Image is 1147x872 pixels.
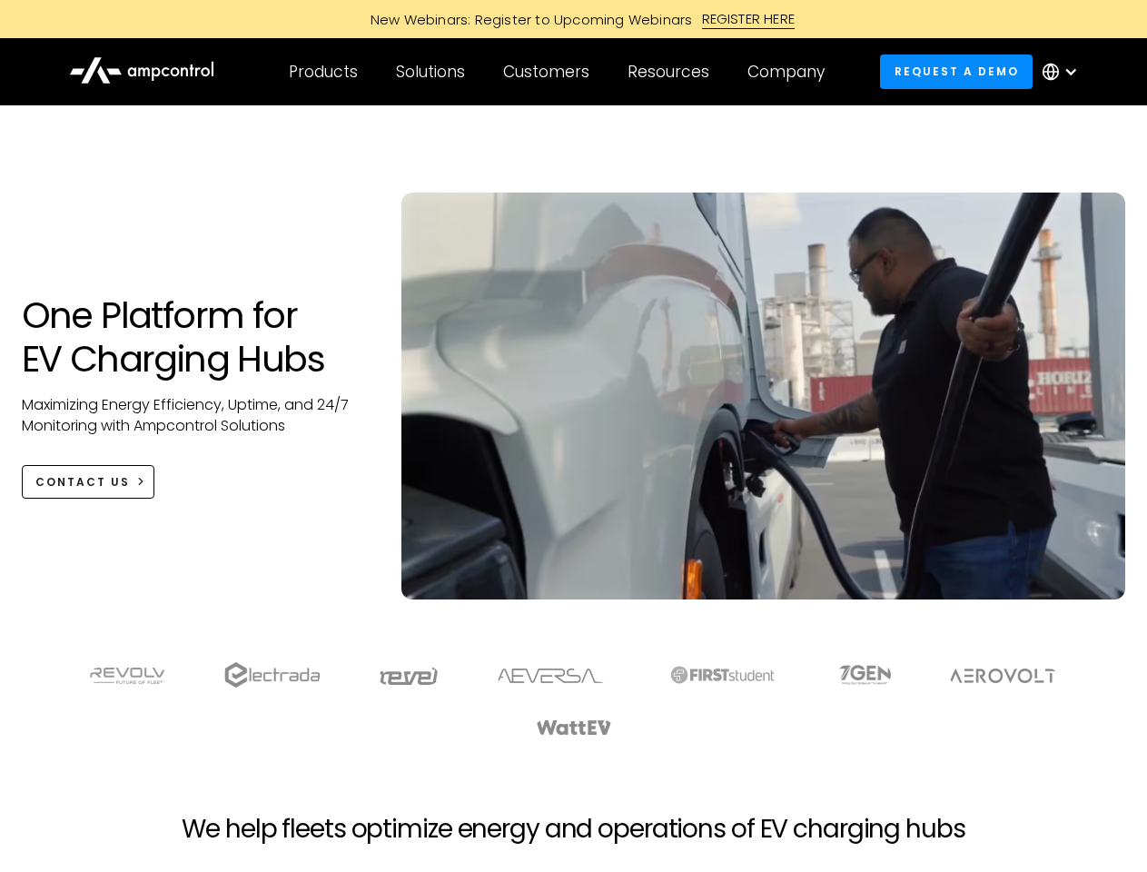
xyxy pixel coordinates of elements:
[880,54,1033,88] a: Request a demo
[396,62,465,82] div: Solutions
[22,395,366,436] p: Maximizing Energy Efficiency, Uptime, and 24/7 Monitoring with Ampcontrol Solutions
[289,62,358,82] div: Products
[224,662,320,688] img: electrada logo
[628,62,709,82] div: Resources
[22,465,155,499] a: CONTACT US
[949,669,1057,683] img: Aerovolt Logo
[536,720,612,735] img: WattEV logo
[747,62,825,82] div: Company
[352,10,702,29] div: New Webinars: Register to Upcoming Webinars
[503,62,589,82] div: Customers
[22,293,366,381] h1: One Platform for EV Charging Hubs
[35,474,130,490] div: CONTACT US
[702,9,796,29] div: REGISTER HERE
[165,9,983,29] a: New Webinars: Register to Upcoming WebinarsREGISTER HERE
[182,814,964,845] h2: We help fleets optimize energy and operations of EV charging hubs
